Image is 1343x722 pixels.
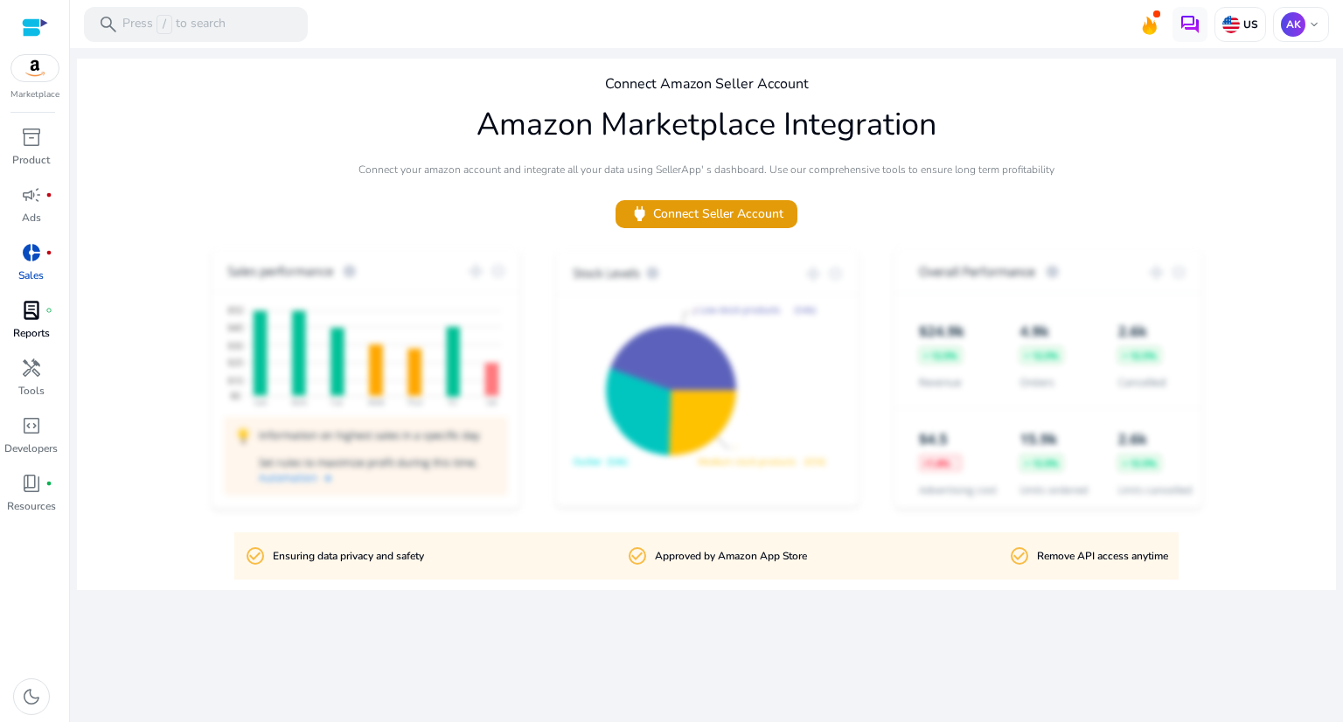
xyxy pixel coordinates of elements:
span: lab_profile [21,300,42,321]
p: Ads [22,210,41,226]
p: Developers [4,441,58,456]
mat-icon: check_circle_outline [245,545,266,566]
p: Approved by Amazon App Store [655,548,807,565]
p: AK [1281,12,1305,37]
p: Tools [18,383,45,399]
span: fiber_manual_record [45,191,52,198]
p: Ensuring data privacy and safety [273,548,424,565]
p: Marketplace [10,88,59,101]
span: code_blocks [21,415,42,436]
span: fiber_manual_record [45,480,52,487]
p: Reports [13,325,50,341]
span: campaign [21,184,42,205]
span: keyboard_arrow_down [1307,17,1321,31]
span: dark_mode [21,686,42,707]
span: power [630,204,650,224]
button: powerConnect Seller Account [616,200,797,228]
img: amazon.svg [11,55,59,81]
span: handyman [21,358,42,378]
span: fiber_manual_record [45,249,52,256]
h4: Connect Amazon Seller Account [605,76,809,93]
p: Resources [7,498,56,514]
p: Sales [18,267,44,283]
span: donut_small [21,242,42,263]
p: Remove API access anytime [1037,548,1168,565]
h1: Amazon Marketplace Integration [477,106,936,143]
p: Connect your amazon account and integrate all your data using SellerApp' s dashboard. Use our com... [358,162,1054,177]
p: US [1240,17,1258,31]
mat-icon: check_circle_outline [1009,545,1030,566]
span: book_4 [21,473,42,494]
span: / [157,15,172,34]
mat-icon: check_circle_outline [627,545,648,566]
span: search [98,14,119,35]
img: us.svg [1222,16,1240,33]
p: Product [12,152,50,168]
span: Connect Seller Account [630,204,783,224]
p: Press to search [122,15,226,34]
span: fiber_manual_record [45,307,52,314]
span: inventory_2 [21,127,42,148]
